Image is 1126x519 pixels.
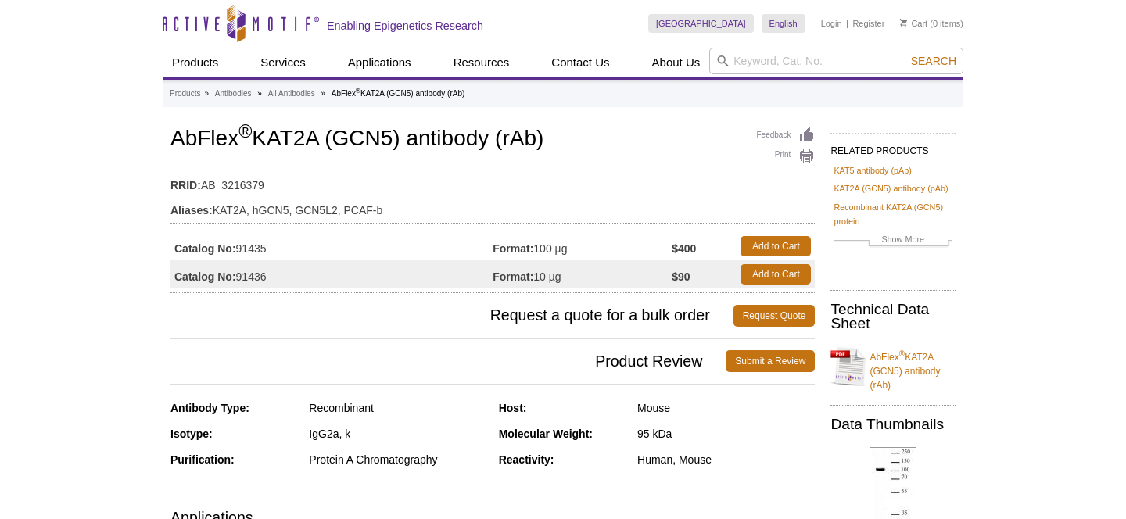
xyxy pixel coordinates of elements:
li: (0 items) [900,14,963,33]
a: Login [821,18,842,29]
a: Print [756,148,815,165]
strong: Reactivity: [499,453,554,466]
a: English [762,14,805,33]
img: Your Cart [900,19,907,27]
a: Resources [444,48,519,77]
div: Protein A Chromatography [309,453,486,467]
strong: $90 [672,270,690,284]
strong: Format: [493,242,533,256]
a: [GEOGRAPHIC_DATA] [648,14,754,33]
a: All Antibodies [268,87,315,101]
td: AB_3216379 [170,169,815,194]
a: Products [170,87,200,101]
a: Add to Cart [741,264,811,285]
strong: RRID: [170,178,201,192]
a: Show More [834,232,952,250]
a: Submit a Review [726,350,815,372]
a: Feedback [756,127,815,144]
strong: Aliases: [170,203,213,217]
span: Search [911,55,956,67]
li: » [257,89,262,98]
a: Recombinant KAT2A (GCN5) protein [834,200,952,228]
span: Request a quote for a bulk order [170,305,733,327]
strong: Host: [499,402,527,414]
sup: ® [356,87,360,95]
span: Product Review [170,350,726,372]
h2: Enabling Epigenetics Research [327,19,483,33]
strong: Isotype: [170,428,213,440]
sup: ® [238,121,252,141]
div: Recombinant [309,401,486,415]
input: Keyword, Cat. No. [709,48,963,74]
strong: Molecular Weight: [499,428,593,440]
li: | [846,14,848,33]
a: Add to Cart [741,236,811,256]
li: » [204,89,209,98]
a: Products [163,48,228,77]
strong: Format: [493,270,533,284]
h2: Data Thumbnails [830,417,956,431]
h2: Technical Data Sheet [830,302,956,331]
h2: RELATED PRODUCTS [830,133,956,161]
strong: $400 [672,242,696,256]
button: Search [906,54,961,68]
sup: ® [899,349,905,358]
td: KAT2A, hGCN5, GCN5L2, PCAF-b [170,194,815,219]
strong: Catalog No: [174,242,236,256]
strong: Catalog No: [174,270,236,284]
a: Services [251,48,315,77]
div: 95 kDa [637,427,815,441]
a: Contact Us [542,48,619,77]
strong: Purification: [170,453,235,466]
a: Antibodies [215,87,252,101]
a: Register [852,18,884,29]
td: 10 µg [493,260,672,288]
a: About Us [643,48,710,77]
a: Request Quote [733,305,816,327]
li: AbFlex KAT2A (GCN5) antibody (rAb) [332,89,464,98]
div: IgG2a, k [309,427,486,441]
td: 100 µg [493,232,672,260]
a: KAT2A (GCN5) antibody (pAb) [834,181,948,195]
a: AbFlex®KAT2A (GCN5) antibody (rAb) [830,341,956,392]
td: 91436 [170,260,493,288]
a: Cart [900,18,927,29]
h1: AbFlex KAT2A (GCN5) antibody (rAb) [170,127,815,153]
div: Human, Mouse [637,453,815,467]
a: KAT5 antibody (pAb) [834,163,911,177]
div: Mouse [637,401,815,415]
li: » [321,89,325,98]
strong: Antibody Type: [170,402,249,414]
a: Applications [339,48,421,77]
td: 91435 [170,232,493,260]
